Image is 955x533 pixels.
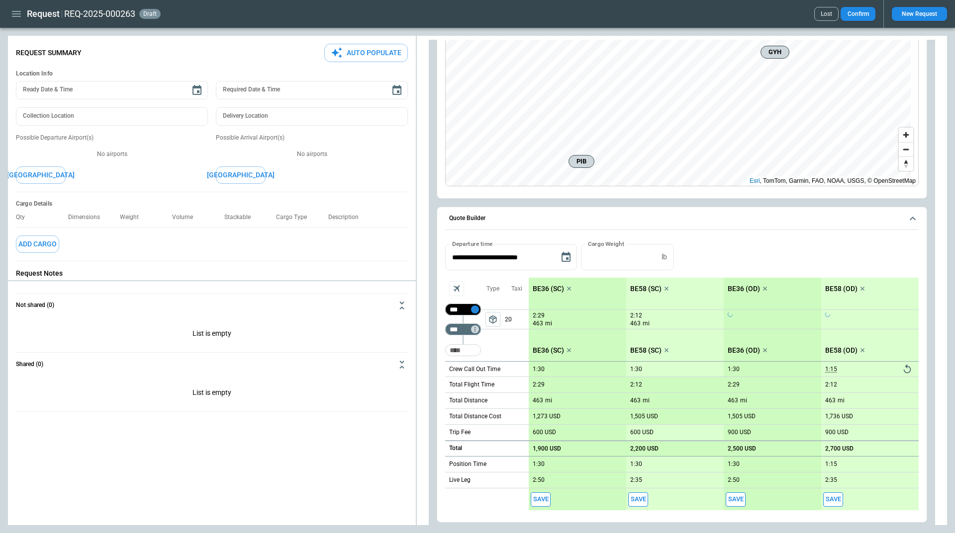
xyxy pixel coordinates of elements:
[740,396,747,405] p: mi
[64,8,135,20] h2: REQ-2025-000263
[16,377,408,411] div: Not shared (0)
[823,492,843,507] span: Save this aircraft quote and copy details to clipboard
[328,214,367,221] p: Description
[449,412,501,421] p: Total Distance Cost
[16,361,43,368] h6: Shared (0)
[628,492,648,507] button: Save
[16,353,408,377] button: Shared (0)
[750,177,760,184] a: Esri
[750,176,916,186] div: , TomTom, Garmin, FAO, NOAA, USGS, © OpenStreetMap
[449,381,494,389] p: Total Flight Time
[533,319,543,328] p: 463
[141,10,159,17] span: draft
[452,239,493,248] label: Departure time
[825,397,836,404] p: 463
[485,312,500,327] button: left aligned
[531,492,551,507] button: Save
[16,317,408,352] p: List is empty
[533,397,543,404] p: 463
[728,429,751,436] p: 900 USD
[825,285,858,293] p: BE58 (OD)
[449,365,500,374] p: Crew Call Out Time
[630,346,662,355] p: BE58 (SC)
[628,492,648,507] span: Save this aircraft quote and copy details to clipboard
[726,492,746,507] button: Save
[630,429,654,436] p: 600 USD
[16,235,59,253] button: Add Cargo
[728,346,760,355] p: BE36 (OD)
[825,429,849,436] p: 900 USD
[728,445,756,453] p: 2,500 USD
[728,285,760,293] p: BE36 (OD)
[545,319,552,328] p: mi
[630,285,662,293] p: BE58 (SC)
[728,397,738,404] p: 463
[16,377,408,411] p: List is empty
[573,156,590,166] span: PIB
[900,362,915,377] button: Reset
[216,134,408,142] p: Possible Arrival Airport(s)
[533,312,545,319] p: 2:29
[556,247,576,267] button: Choose date, selected date is Aug 28, 2025
[630,476,642,484] p: 2:35
[630,460,642,468] p: 1:30
[728,381,740,388] p: 2:29
[445,207,919,230] button: Quote Builder
[511,285,522,293] p: Taxi
[630,381,642,388] p: 2:12
[324,44,408,62] button: Auto Populate
[16,317,408,352] div: Not shared (0)
[445,244,919,510] div: Quote Builder
[899,142,913,156] button: Zoom out
[68,214,108,221] p: Dimensions
[449,460,486,468] p: Position Time
[630,397,641,404] p: 463
[16,70,408,77] h6: Location Info
[16,200,408,208] h6: Cargo Details
[16,294,408,317] button: Not shared (0)
[529,278,919,510] div: scrollable content
[825,445,854,453] p: 2,700 USD
[449,281,464,296] span: Aircraft selection
[488,314,498,324] span: package_2
[838,396,845,405] p: mi
[841,7,875,21] button: Confirm
[825,381,837,388] p: 2:12
[765,47,785,57] span: GYH
[630,366,642,373] p: 1:30
[172,214,201,221] p: Volume
[825,413,853,420] p: 1,736 USD
[533,285,564,293] p: BE36 (SC)
[588,239,624,248] label: Cargo Weight
[643,319,650,328] p: mi
[224,214,259,221] p: Stackable
[387,80,407,100] button: Choose date
[187,80,207,100] button: Choose date
[533,429,556,436] p: 600 USD
[823,492,843,507] button: Save
[16,134,208,142] p: Possible Departure Airport(s)
[630,312,642,319] p: 2:12
[486,285,499,293] p: Type
[445,323,481,335] div: Not found
[533,476,545,484] p: 2:50
[728,460,740,468] p: 1:30
[531,492,551,507] span: Save this aircraft quote and copy details to clipboard
[120,214,147,221] p: Weight
[899,156,913,171] button: Reset bearing to north
[643,396,650,405] p: mi
[16,269,408,278] p: Request Notes
[825,460,837,468] p: 1:15
[449,445,462,452] h6: Total
[825,366,837,373] p: 1:15
[630,319,641,328] p: 463
[662,253,667,261] p: lb
[728,366,740,373] p: 1:30
[533,381,545,388] p: 2:29
[825,346,858,355] p: BE58 (OD)
[16,214,33,221] p: Qty
[216,166,266,184] button: [GEOGRAPHIC_DATA]
[899,128,913,142] button: Zoom in
[276,214,315,221] p: Cargo Type
[533,413,561,420] p: 1,273 USD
